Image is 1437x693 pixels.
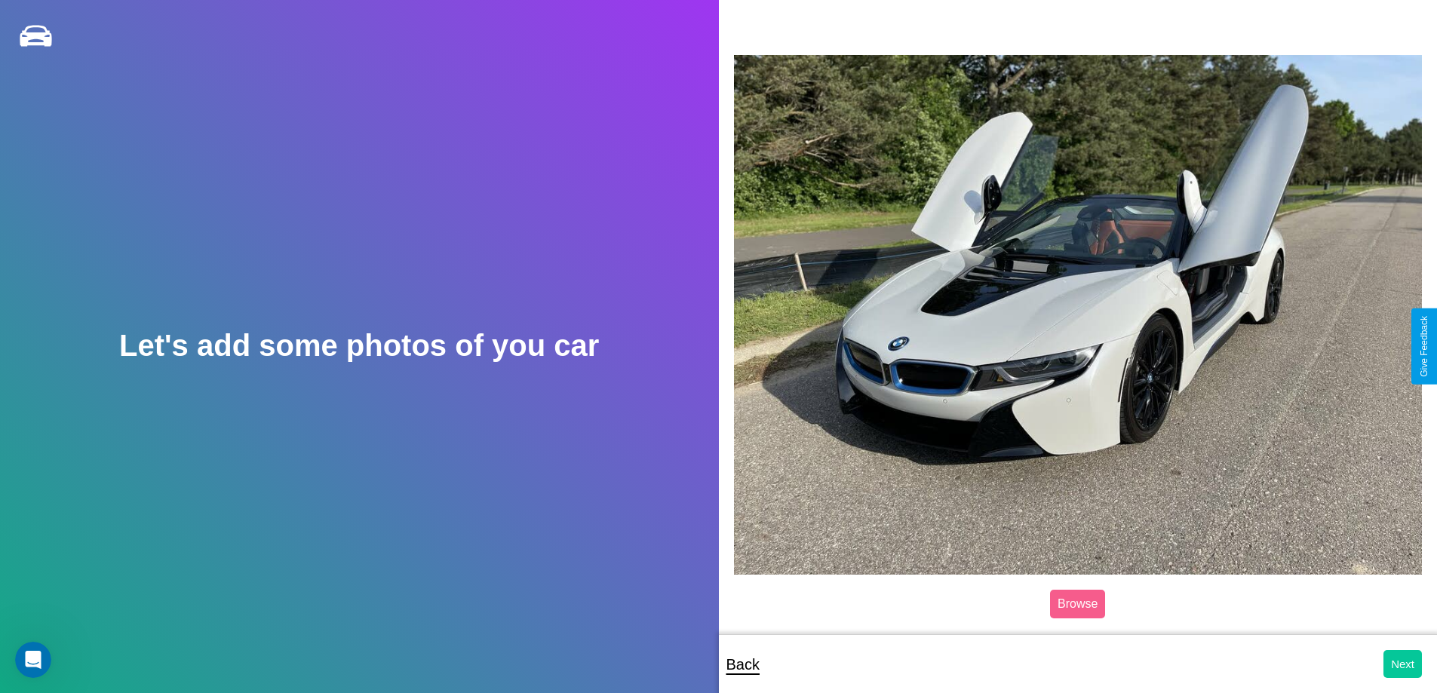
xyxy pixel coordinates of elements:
button: Next [1383,650,1422,678]
iframe: Intercom live chat [15,642,51,678]
div: Give Feedback [1419,316,1429,377]
h2: Let's add some photos of you car [119,329,599,363]
p: Back [726,651,760,678]
img: posted [734,55,1423,574]
label: Browse [1050,590,1105,618]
